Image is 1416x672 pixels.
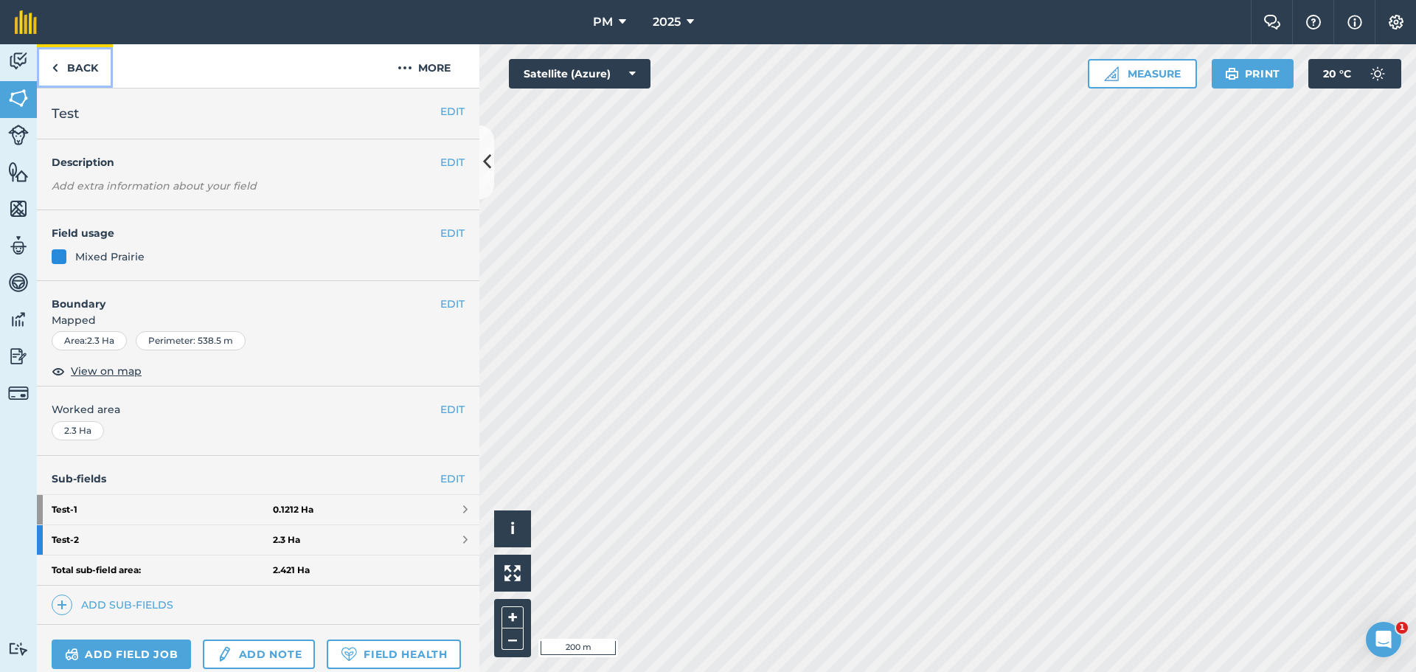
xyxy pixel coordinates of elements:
h4: Field usage [52,225,440,241]
button: 20 °C [1308,59,1401,89]
img: svg+xml;base64,PHN2ZyB4bWxucz0iaHR0cDovL3d3dy53My5vcmcvMjAwMC9zdmciIHdpZHRoPSI1NiIgaGVpZ2h0PSI2MC... [8,87,29,109]
button: Measure [1088,59,1197,89]
strong: Test - 2 [52,525,273,555]
span: 2025 [653,13,681,31]
img: Ruler icon [1104,66,1119,81]
img: fieldmargin Logo [15,10,37,34]
button: Print [1212,59,1294,89]
span: Worked area [52,401,465,418]
strong: 2.421 Ha [273,564,310,576]
img: svg+xml;base64,PHN2ZyB4bWxucz0iaHR0cDovL3d3dy53My5vcmcvMjAwMC9zdmciIHdpZHRoPSIxNyIgaGVpZ2h0PSIxNy... [1347,13,1362,31]
button: View on map [52,362,142,380]
a: Back [37,44,113,88]
span: i [510,519,515,538]
img: Four arrows, one pointing top left, one top right, one bottom right and the last bottom left [504,565,521,581]
span: Mapped [37,312,479,328]
a: Add note [203,640,315,669]
button: i [494,510,531,547]
span: 1 [1396,622,1408,634]
a: Test-10.1212 Ha [37,495,479,524]
img: svg+xml;base64,PHN2ZyB4bWxucz0iaHR0cDovL3d3dy53My5vcmcvMjAwMC9zdmciIHdpZHRoPSIxOCIgaGVpZ2h0PSIyNC... [52,362,65,380]
img: svg+xml;base64,PHN2ZyB4bWxucz0iaHR0cDovL3d3dy53My5vcmcvMjAwMC9zdmciIHdpZHRoPSI1NiIgaGVpZ2h0PSI2MC... [8,161,29,183]
div: 2.3 Ha [52,421,104,440]
img: svg+xml;base64,PD94bWwgdmVyc2lvbj0iMS4wIiBlbmNvZGluZz0idXRmLTgiPz4KPCEtLSBHZW5lcmF0b3I6IEFkb2JlIE... [1363,59,1392,89]
span: View on map [71,363,142,379]
img: svg+xml;base64,PD94bWwgdmVyc2lvbj0iMS4wIiBlbmNvZGluZz0idXRmLTgiPz4KPCEtLSBHZW5lcmF0b3I6IEFkb2JlIE... [8,383,29,403]
div: Mixed Prairie [75,249,145,265]
img: svg+xml;base64,PHN2ZyB4bWxucz0iaHR0cDovL3d3dy53My5vcmcvMjAwMC9zdmciIHdpZHRoPSI5IiBoZWlnaHQ9IjI0Ii... [52,59,58,77]
img: svg+xml;base64,PD94bWwgdmVyc2lvbj0iMS4wIiBlbmNvZGluZz0idXRmLTgiPz4KPCEtLSBHZW5lcmF0b3I6IEFkb2JlIE... [216,645,232,663]
a: Test-22.3 Ha [37,525,479,555]
strong: Test - 1 [52,495,273,524]
button: + [502,606,524,628]
a: Add field job [52,640,191,669]
h4: Sub-fields [37,471,479,487]
img: A cog icon [1387,15,1405,30]
img: svg+xml;base64,PD94bWwgdmVyc2lvbj0iMS4wIiBlbmNvZGluZz0idXRmLTgiPz4KPCEtLSBHZW5lcmF0b3I6IEFkb2JlIE... [65,645,79,663]
button: – [502,628,524,650]
h4: Description [52,154,465,170]
button: Satellite (Azure) [509,59,650,89]
a: EDIT [440,471,465,487]
img: svg+xml;base64,PHN2ZyB4bWxucz0iaHR0cDovL3d3dy53My5vcmcvMjAwMC9zdmciIHdpZHRoPSIyMCIgaGVpZ2h0PSIyNC... [398,59,412,77]
h4: Boundary [37,281,440,312]
span: 20 ° C [1323,59,1351,89]
button: EDIT [440,103,465,119]
em: Add extra information about your field [52,179,257,193]
iframe: Intercom live chat [1366,622,1401,657]
strong: 0.1212 Ha [273,504,313,516]
strong: Total sub-field area: [52,564,273,576]
a: Add sub-fields [52,595,179,615]
img: svg+xml;base64,PD94bWwgdmVyc2lvbj0iMS4wIiBlbmNvZGluZz0idXRmLTgiPz4KPCEtLSBHZW5lcmF0b3I6IEFkb2JlIE... [8,271,29,294]
div: Area : 2.3 Ha [52,331,127,350]
img: svg+xml;base64,PD94bWwgdmVyc2lvbj0iMS4wIiBlbmNvZGluZz0idXRmLTgiPz4KPCEtLSBHZW5lcmF0b3I6IEFkb2JlIE... [8,125,29,145]
div: Perimeter : 538.5 m [136,331,246,350]
img: svg+xml;base64,PD94bWwgdmVyc2lvbj0iMS4wIiBlbmNvZGluZz0idXRmLTgiPz4KPCEtLSBHZW5lcmF0b3I6IEFkb2JlIE... [8,50,29,72]
img: svg+xml;base64,PD94bWwgdmVyc2lvbj0iMS4wIiBlbmNvZGluZz0idXRmLTgiPz4KPCEtLSBHZW5lcmF0b3I6IEFkb2JlIE... [8,235,29,257]
img: svg+xml;base64,PHN2ZyB4bWxucz0iaHR0cDovL3d3dy53My5vcmcvMjAwMC9zdmciIHdpZHRoPSIxNCIgaGVpZ2h0PSIyNC... [57,596,67,614]
span: PM [593,13,613,31]
img: svg+xml;base64,PD94bWwgdmVyc2lvbj0iMS4wIiBlbmNvZGluZz0idXRmLTgiPz4KPCEtLSBHZW5lcmF0b3I6IEFkb2JlIE... [8,308,29,330]
span: Test [52,103,79,124]
a: Field Health [327,640,460,669]
img: svg+xml;base64,PHN2ZyB4bWxucz0iaHR0cDovL3d3dy53My5vcmcvMjAwMC9zdmciIHdpZHRoPSI1NiIgaGVpZ2h0PSI2MC... [8,198,29,220]
img: Two speech bubbles overlapping with the left bubble in the forefront [1263,15,1281,30]
button: EDIT [440,225,465,241]
button: EDIT [440,154,465,170]
button: More [369,44,479,88]
img: svg+xml;base64,PD94bWwgdmVyc2lvbj0iMS4wIiBlbmNvZGluZz0idXRmLTgiPz4KPCEtLSBHZW5lcmF0b3I6IEFkb2JlIE... [8,642,29,656]
img: A question mark icon [1305,15,1322,30]
button: EDIT [440,296,465,312]
strong: 2.3 Ha [273,534,300,546]
img: svg+xml;base64,PD94bWwgdmVyc2lvbj0iMS4wIiBlbmNvZGluZz0idXRmLTgiPz4KPCEtLSBHZW5lcmF0b3I6IEFkb2JlIE... [8,345,29,367]
img: svg+xml;base64,PHN2ZyB4bWxucz0iaHR0cDovL3d3dy53My5vcmcvMjAwMC9zdmciIHdpZHRoPSIxOSIgaGVpZ2h0PSIyNC... [1225,65,1239,83]
button: EDIT [440,401,465,418]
